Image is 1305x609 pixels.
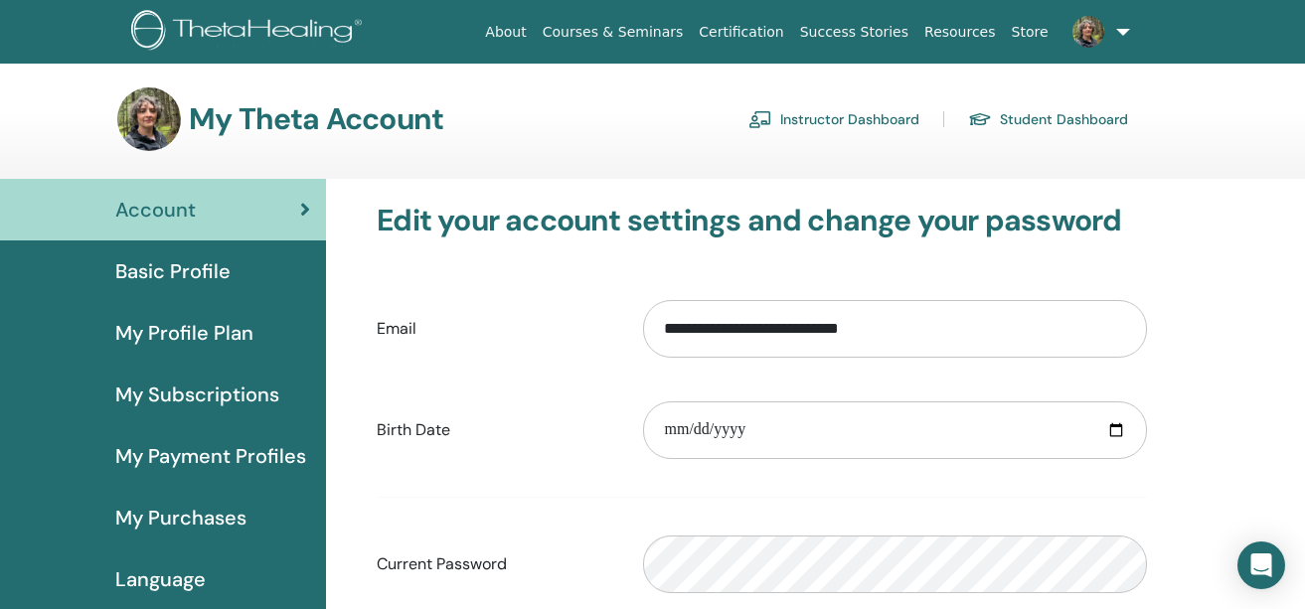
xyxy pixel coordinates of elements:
[535,14,692,51] a: Courses & Seminars
[117,87,181,151] img: default.jpg
[115,564,206,594] span: Language
[362,545,628,583] label: Current Password
[115,503,246,533] span: My Purchases
[1004,14,1057,51] a: Store
[115,256,231,286] span: Basic Profile
[189,101,443,137] h3: My Theta Account
[377,203,1147,238] h3: Edit your account settings and change your password
[916,14,1004,51] a: Resources
[115,441,306,471] span: My Payment Profiles
[115,318,253,348] span: My Profile Plan
[1072,16,1104,48] img: default.jpg
[362,411,628,449] label: Birth Date
[792,14,916,51] a: Success Stories
[748,110,772,128] img: chalkboard-teacher.svg
[968,111,992,128] img: graduation-cap.svg
[477,14,534,51] a: About
[748,103,919,135] a: Instructor Dashboard
[362,310,628,348] label: Email
[1237,541,1285,589] div: Open Intercom Messenger
[968,103,1128,135] a: Student Dashboard
[691,14,791,51] a: Certification
[115,195,196,225] span: Account
[115,380,279,409] span: My Subscriptions
[131,10,369,55] img: logo.png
